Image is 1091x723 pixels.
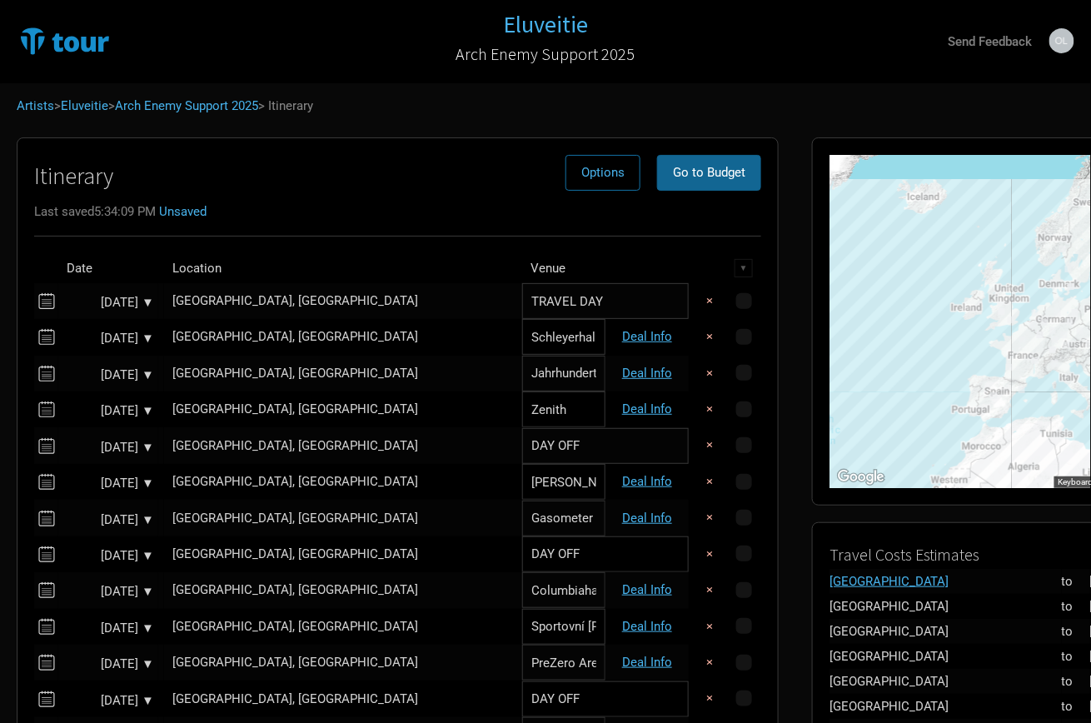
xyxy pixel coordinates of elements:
[991,392,998,399] div: Palacio Vistalegre, Madrid, Spain
[834,466,889,488] a: Open this area in Google Maps (opens a new window)
[62,405,154,417] div: [DATE] ▼
[172,440,514,452] div: Budapest, Hungary
[690,536,729,572] button: ×
[690,319,729,355] button: ×
[690,283,729,319] button: ×
[522,254,605,283] th: Venue
[1049,347,1056,353] div: , Zürich, Switzerland
[1019,386,1025,393] div: Le Radiant, Barcelona, Spain
[690,391,729,427] button: ×
[164,254,522,283] th: Location
[1077,327,1084,334] div: Sportovní hala Fortuna, Prague, Czechia
[690,356,729,391] button: ×
[1029,322,1036,328] div: AB Box, Bruxelles, Belgium
[1072,309,1079,316] div: Columbiahalle, Berlin, Germany
[172,693,514,706] div: Nuremberg, Germany
[1049,327,1056,334] div: Jahrhunderthalle, Frankfurt am Main, Germany
[690,645,729,681] button: ×
[1062,694,1090,719] td: to
[62,369,154,381] div: [DATE] ▼
[581,165,625,180] span: Options
[829,619,1062,644] td: [GEOGRAPHIC_DATA]
[172,656,514,669] div: Gliwice, Poland
[522,356,605,391] input: Jahrhunderthalle
[1061,332,1068,338] div: PreZero Arena Gliwice, Nuremberg, Germany
[949,34,1033,49] strong: Send Feedback
[172,621,514,633] div: Prague, Czechia
[522,283,689,319] input: TRAVEL DAY
[622,401,672,416] a: Deal Info
[1049,28,1074,53] img: Jan-Ole
[62,695,154,707] div: [DATE] ▼
[1068,283,1074,290] div: Poolen, Copenhagen, Denmark
[829,669,1062,694] td: [GEOGRAPHIC_DATA]
[62,622,154,635] div: [DATE] ▼
[622,619,672,634] a: Deal Info
[1062,594,1090,619] td: to
[622,511,672,526] a: Deal Info
[690,427,729,463] button: ×
[1032,357,1039,364] div: Le Radiant, Caluire-et-Cuire, France
[735,259,753,277] div: ▼
[61,98,108,113] a: Eluveitie
[159,204,207,219] a: Unsaved
[172,331,514,343] div: Stuttgart, Germany
[503,12,588,37] a: Eluveitie
[829,644,1062,669] td: [GEOGRAPHIC_DATA]
[522,572,605,608] input: Columbiahalle
[1006,364,1013,371] div: Palacio Vistalegre, Bordeaux, France
[998,302,1004,308] div: O2 Apollo Manchester, Manchester, United Kingdom
[172,476,514,488] div: Budapest, Hungary
[522,681,689,717] input: DAY OFF
[1062,569,1090,594] td: to
[622,366,672,381] a: Deal Info
[54,100,108,112] span: >
[172,512,514,525] div: Vienna, Austria
[58,254,158,283] th: Date
[690,609,729,645] button: ×
[1062,619,1090,644] td: to
[522,391,605,427] input: Zenith
[690,500,729,536] button: ×
[522,501,605,536] input: Gasometer
[1062,669,1090,694] td: to
[829,594,1062,619] td: [GEOGRAPHIC_DATA]
[1041,319,1048,326] div: Mitsubishi Electric all, Düsseldorf, Germany
[1037,332,1044,338] div: Rockhal, Esch-sur-Alzette, Luxembourg
[829,576,971,588] div: Zürich, Switzerland
[62,550,154,562] div: [DATE] ▼
[1064,342,1070,348] div: Zenith, Munich, Germany
[62,477,154,490] div: [DATE] ▼
[690,681,729,716] button: ×
[1052,337,1059,343] div: Schleyerhalle, Stuttgart, Germany
[673,165,745,180] span: Go to Budget
[622,582,672,597] a: Deal Info
[172,403,514,416] div: Munich, Germany
[622,474,672,489] a: Deal Info
[172,295,514,307] div: Zürich, Switzerland
[34,163,113,189] h1: Itinerary
[565,155,640,191] button: Options
[34,206,761,218] div: Last saved 5:34:09 PM
[456,37,635,72] a: Arch Enemy Support 2025
[62,658,154,671] div: [DATE] ▼
[456,45,635,63] h2: Arch Enemy Support 2025
[17,24,197,57] img: TourTracks
[1067,318,1074,325] div: Haus Auensee, Leipzig, Germany
[522,464,605,500] input: Barba Negra Music Club
[62,441,154,454] div: [DATE] ▼
[1054,310,1061,317] div: Swiss Live Hall, Hanover, Germany
[108,100,258,112] span: >
[999,308,1005,315] div: Wolverhampton Civic Hall, Wolverhampton, United Kingdom
[503,9,588,39] h1: Eluveitie
[690,464,729,500] button: ×
[1019,337,1026,343] div: Zenith Park, Paris, France
[172,584,514,596] div: Berlin, Germany
[657,165,761,180] a: Go to Budget
[172,548,514,561] div: Berlin, Germany
[17,98,54,113] a: Artists
[829,694,1062,719] td: [GEOGRAPHIC_DATA]
[115,98,258,113] a: Arch Enemy Support 2025
[522,319,605,355] input: Schleyerhalle
[62,586,154,598] div: [DATE] ▼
